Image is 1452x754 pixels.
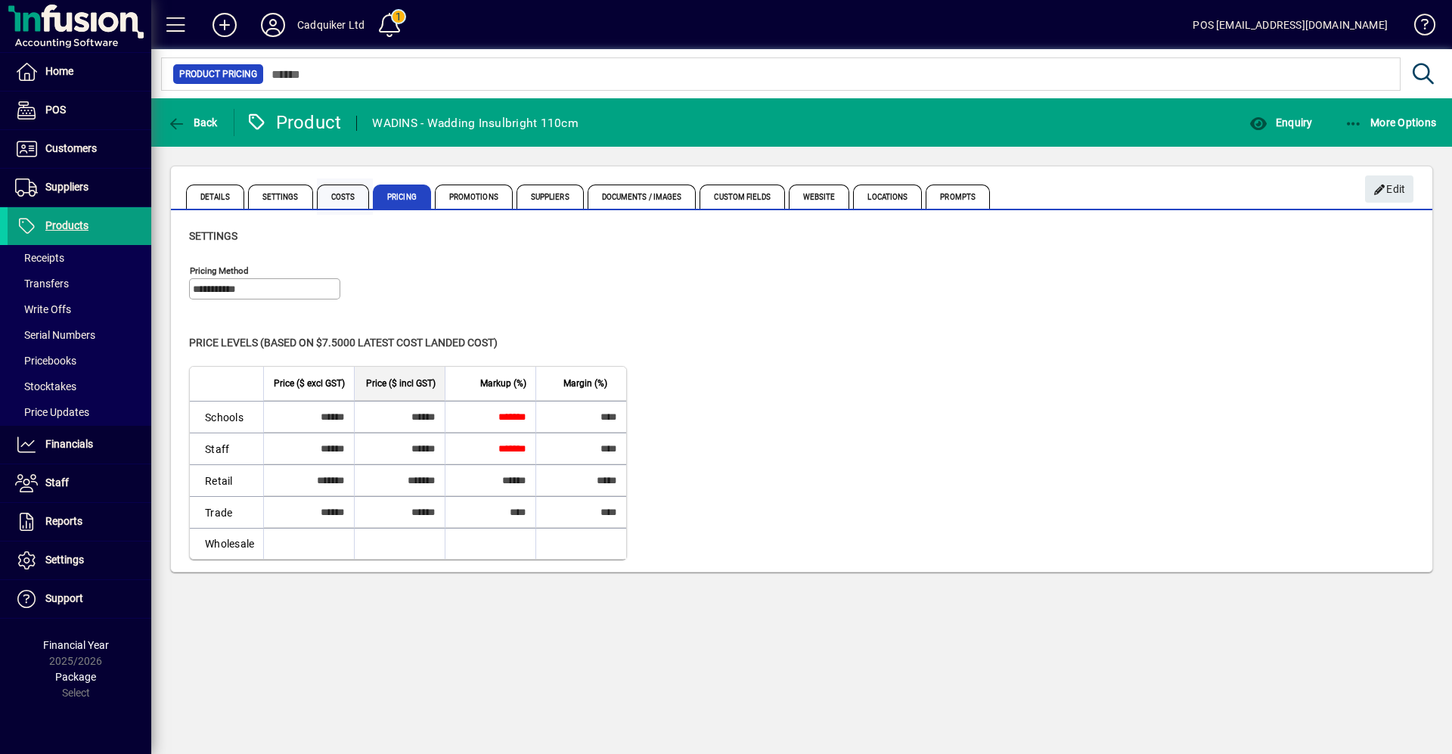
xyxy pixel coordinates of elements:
[163,109,222,136] button: Back
[190,528,263,559] td: Wholesale
[588,185,697,209] span: Documents / Images
[45,219,88,231] span: Products
[45,104,66,116] span: POS
[8,580,151,618] a: Support
[167,116,218,129] span: Back
[151,109,234,136] app-page-header-button: Back
[8,399,151,425] a: Price Updates
[480,375,526,392] span: Markup (%)
[186,185,244,209] span: Details
[700,185,784,209] span: Custom Fields
[45,142,97,154] span: Customers
[517,185,584,209] span: Suppliers
[1246,109,1316,136] button: Enquiry
[15,329,95,341] span: Serial Numbers
[366,375,436,392] span: Price ($ incl GST)
[8,374,151,399] a: Stocktakes
[1249,116,1312,129] span: Enquiry
[926,185,990,209] span: Prompts
[45,592,83,604] span: Support
[246,110,342,135] div: Product
[297,13,365,37] div: Cadquiker Ltd
[43,639,109,651] span: Financial Year
[8,53,151,91] a: Home
[45,65,73,77] span: Home
[15,278,69,290] span: Transfers
[8,322,151,348] a: Serial Numbers
[45,515,82,527] span: Reports
[8,245,151,271] a: Receipts
[200,11,249,39] button: Add
[15,355,76,367] span: Pricebooks
[1373,177,1406,202] span: Edit
[1403,3,1433,52] a: Knowledge Base
[8,464,151,502] a: Staff
[372,111,579,135] div: WADINS - Wadding Insulbright 110cm
[248,185,313,209] span: Settings
[45,438,93,450] span: Financials
[853,185,922,209] span: Locations
[1341,109,1441,136] button: More Options
[8,296,151,322] a: Write Offs
[179,67,257,82] span: Product Pricing
[249,11,297,39] button: Profile
[1365,175,1413,203] button: Edit
[8,426,151,464] a: Financials
[274,375,345,392] span: Price ($ excl GST)
[189,230,237,242] span: Settings
[190,401,263,433] td: Schools
[8,541,151,579] a: Settings
[15,406,89,418] span: Price Updates
[8,169,151,206] a: Suppliers
[45,554,84,566] span: Settings
[317,185,370,209] span: Costs
[789,185,850,209] span: Website
[373,185,431,209] span: Pricing
[55,671,96,683] span: Package
[8,130,151,168] a: Customers
[8,271,151,296] a: Transfers
[435,185,513,209] span: Promotions
[189,337,498,349] span: Price levels (based on $7.5000 Latest cost landed cost)
[190,265,249,276] mat-label: Pricing method
[1345,116,1437,129] span: More Options
[8,348,151,374] a: Pricebooks
[190,464,263,496] td: Retail
[15,380,76,393] span: Stocktakes
[8,92,151,129] a: POS
[45,476,69,489] span: Staff
[563,375,607,392] span: Margin (%)
[190,496,263,528] td: Trade
[1193,13,1388,37] div: POS [EMAIL_ADDRESS][DOMAIN_NAME]
[190,433,263,464] td: Staff
[15,303,71,315] span: Write Offs
[45,181,88,193] span: Suppliers
[8,503,151,541] a: Reports
[15,252,64,264] span: Receipts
